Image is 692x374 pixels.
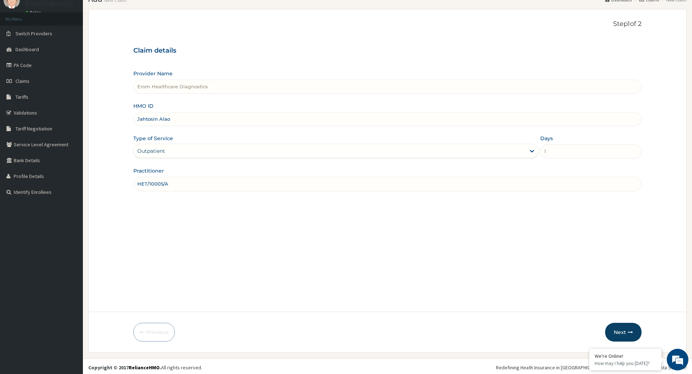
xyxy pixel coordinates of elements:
[133,112,641,126] input: Enter HMO ID
[15,94,28,100] span: Tariffs
[133,102,154,110] label: HMO ID
[595,353,656,359] div: We're Online!
[133,47,641,55] h3: Claim details
[118,4,136,21] div: Minimize live chat window
[133,135,173,142] label: Type of Service
[133,20,641,28] p: Step 1 of 2
[42,91,99,164] span: We're online!
[4,197,137,222] textarea: Type your message and hit 'Enter'
[605,323,642,342] button: Next
[15,125,52,132] span: Tariff Negotiation
[15,30,52,37] span: Switch Providers
[133,167,164,174] label: Practitioner
[13,36,29,54] img: d_794563401_company_1708531726252_794563401
[15,46,39,53] span: Dashboard
[15,78,30,84] span: Claims
[137,147,165,155] div: Outpatient
[496,364,687,371] div: Redefining Heath Insurance in [GEOGRAPHIC_DATA] using Telemedicine and Data Science!
[133,323,175,342] button: Previous
[88,364,161,371] strong: Copyright © 2017 .
[540,135,553,142] label: Days
[595,360,656,366] p: How may I help you today?
[133,70,173,77] label: Provider Name
[129,364,160,371] a: RelianceHMO
[133,177,641,191] input: Enter Name
[25,10,43,15] a: Online
[37,40,121,50] div: Chat with us now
